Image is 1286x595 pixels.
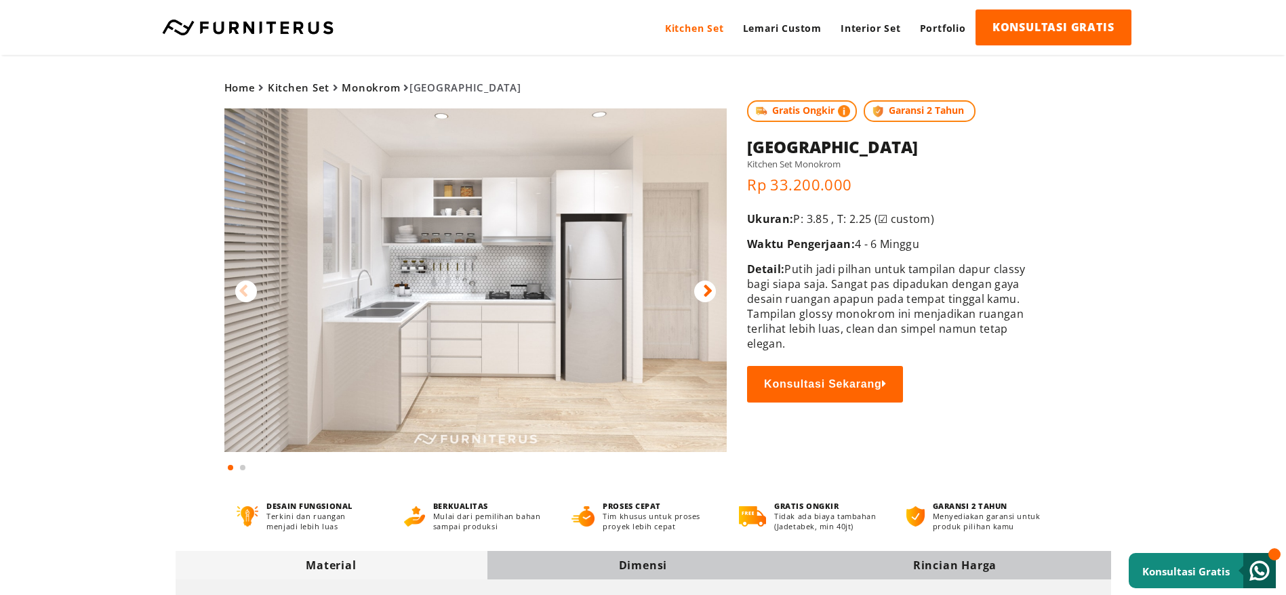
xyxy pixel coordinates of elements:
[910,9,976,47] a: Portfolio
[747,100,857,122] span: Gratis Ongkir
[656,9,734,47] a: Kitchen Set
[739,506,766,527] img: gratis-ongkir.png
[774,511,881,531] p: Tidak ada biaya tambahan (Jadetabek, min 40jt)
[906,506,924,527] img: bergaransi.png
[404,506,425,527] img: berkualitas.png
[747,211,793,226] span: Ukuran:
[870,104,885,119] img: protect.png
[224,81,256,94] a: Home
[976,9,1131,45] a: KONSULTASI GRATIS
[433,511,546,531] p: Mulai dari pemilihan bahan sampai produksi
[266,501,378,511] h4: DESAIN FUNGSIONAL
[224,108,727,452] img: Weimar Kitchen Set Monokrom by Furniterus
[747,211,1041,226] p: P: 3.85 , T: 2.25 (☑ custom)
[487,558,799,573] div: Dimensi
[1129,553,1276,588] a: Konsultasi Gratis
[1142,565,1230,578] small: Konsultasi Gratis
[603,511,714,531] p: Tim khusus untuk proses proyek lebih cepat
[266,511,378,531] p: Terkini dan ruangan menjadi lebih luas
[747,262,1041,351] p: Putih jadi pilhan untuk tampilan dapur classy bagi siapa saja. Sangat pas dipadukan dengan gaya d...
[747,366,903,403] button: Konsultasi Sekarang
[831,9,910,47] a: Interior Set
[176,558,487,573] div: Material
[747,174,1041,194] p: Rp 33.200.000
[864,100,976,122] span: Garansi 2 Tahun
[933,511,1049,531] p: Menyediakan garansi untuk produk pilihan kamu
[838,104,850,119] img: info-colored.png
[774,501,881,511] h4: GRATIS ONGKIR
[237,506,259,527] img: desain-fungsional.png
[747,262,784,276] span: Detail:
[747,237,1041,251] p: 4 - 6 Minggu
[747,158,1041,170] h5: Kitchen Set Monokrom
[754,104,769,119] img: shipping.jpg
[224,81,521,94] span: [GEOGRAPHIC_DATA]
[747,136,1041,158] h1: [GEOGRAPHIC_DATA]
[342,81,400,94] a: Monokrom
[268,81,329,94] a: Kitchen Set
[433,501,546,511] h4: BERKUALITAS
[603,501,714,511] h4: PROSES CEPAT
[734,9,831,47] a: Lemari Custom
[571,506,595,527] img: proses-cepat.png
[933,501,1049,511] h4: GARANSI 2 TAHUN
[799,558,1111,573] div: Rincian Harga
[747,237,855,251] span: Waktu Pengerjaan:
